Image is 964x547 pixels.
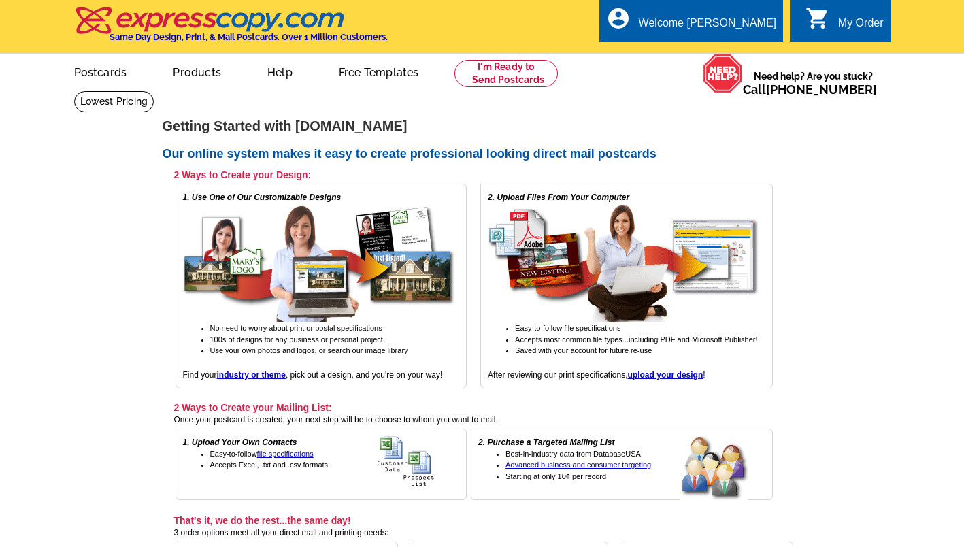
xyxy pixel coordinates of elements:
[210,324,382,332] span: No need to worry about print or postal specifications
[210,346,408,354] span: Use your own photos and logos, or search our image library
[515,346,652,354] span: Saved with your account for future re-use
[628,370,703,380] a: upload your design
[766,82,877,97] a: [PHONE_NUMBER]
[838,17,884,36] div: My Order
[183,193,342,202] em: 1. Use One of Our Customizable Designs
[317,55,441,87] a: Free Templates
[257,450,314,458] a: file specifications
[210,450,314,458] span: Easy-to-follow
[110,32,388,42] h4: Same Day Design, Print, & Mail Postcards. Over 1 Million Customers.
[488,193,629,202] em: 2. Upload Files From Your Computer
[174,401,773,414] h3: 2 Ways to Create your Mailing List:
[174,528,389,537] span: 3 order options meet all your direct mail and printing needs:
[488,370,705,380] span: After reviewing our print specifications, !
[505,461,651,469] a: Advanced business and consumer targeting
[606,6,631,31] i: account_circle
[174,169,773,181] h3: 2 Ways to Create your Design:
[183,203,455,322] img: free online postcard designs
[680,436,765,501] img: buy a targeted mailing list
[163,147,802,162] h2: Our online system makes it easy to create professional looking direct mail postcards
[488,203,760,322] img: upload your own design for free
[151,55,243,87] a: Products
[805,15,884,32] a: shopping_cart My Order
[515,335,757,344] span: Accepts most common file types...including PDF and Microsoft Publisher!
[74,16,388,42] a: Same Day Design, Print, & Mail Postcards. Over 1 Million Customers.
[183,437,297,447] em: 1. Upload Your Own Contacts
[163,119,802,133] h1: Getting Started with [DOMAIN_NAME]
[505,472,606,480] span: Starting at only 10¢ per record
[246,55,314,87] a: Help
[639,17,776,36] div: Welcome [PERSON_NAME]
[174,415,498,425] span: Once your postcard is created, your next step will be to choose to whom you want to mail.
[478,437,614,447] em: 2. Purchase a Targeted Mailing List
[217,370,286,380] a: industry or theme
[743,82,877,97] span: Call
[183,370,443,380] span: Find your , pick out a design, and you're on your way!
[174,514,793,527] h3: That's it, we do the rest...the same day!
[210,335,383,344] span: 100s of designs for any business or personal project
[505,450,641,458] span: Best-in-industry data from DatabaseUSA
[210,461,329,469] span: Accepts Excel, .txt and .csv formats
[52,55,149,87] a: Postcards
[377,436,459,487] img: upload your own address list for free
[703,54,743,93] img: help
[515,324,620,332] span: Easy-to-follow file specifications
[743,69,884,97] span: Need help? Are you stuck?
[805,6,830,31] i: shopping_cart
